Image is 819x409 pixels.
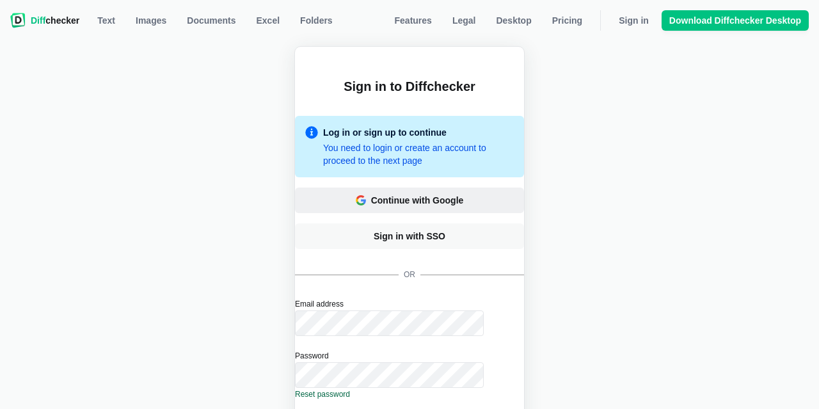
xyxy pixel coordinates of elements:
[488,10,539,31] a: Desktop
[298,14,335,27] span: Folders
[95,14,118,27] span: Text
[295,362,484,388] input: Password
[295,390,350,399] a: Reset password
[249,10,288,31] a: Excel
[295,259,524,287] div: or
[90,10,123,31] a: Text
[611,10,656,31] a: Sign in
[295,298,524,336] label: Email address
[545,10,590,31] a: Pricing
[667,14,804,27] span: Download Diffchecker Desktop
[10,10,79,31] a: Diffchecker
[445,10,484,31] a: Legal
[616,14,651,27] span: Sign in
[493,14,534,27] span: Desktop
[323,126,447,139] div: Log in or sign up to continue
[371,230,448,243] span: Sign in with SSO
[133,14,169,27] span: Images
[10,13,26,28] img: Diffchecker logo
[295,188,524,213] button: Continue with Google
[295,77,524,95] h2: Sign in to Diffchecker
[292,10,340,31] button: Folders
[662,10,809,31] a: Download Diffchecker Desktop
[295,223,524,249] a: Sign in with SSO
[295,351,524,388] label: Password
[128,10,174,31] a: Images
[450,14,479,27] span: Legal
[392,14,434,27] span: Features
[31,14,79,27] span: checker
[387,10,440,31] a: Features
[254,14,283,27] span: Excel
[371,194,464,207] div: Continue with Google
[550,14,585,27] span: Pricing
[179,10,243,31] a: Documents
[184,14,238,27] span: Documents
[295,310,484,336] input: Email address
[305,141,514,167] div: You need to login or create an account to proceed to the next page
[31,15,45,26] span: Diff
